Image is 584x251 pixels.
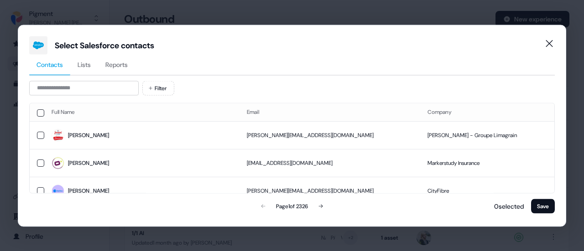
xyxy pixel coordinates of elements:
[68,131,109,140] div: [PERSON_NAME]
[240,177,420,205] td: [PERSON_NAME][EMAIL_ADDRESS][DOMAIN_NAME]
[420,103,554,121] th: Company
[68,186,109,195] div: [PERSON_NAME]
[142,81,174,95] button: Filter
[44,103,240,121] th: Full Name
[240,149,420,177] td: [EMAIL_ADDRESS][DOMAIN_NAME]
[240,103,420,121] th: Email
[105,60,128,69] span: Reports
[540,34,558,52] button: Close
[55,40,154,51] div: Select Salesforce contacts
[490,201,524,210] p: 0 selected
[531,199,555,213] button: Save
[420,121,554,149] td: [PERSON_NAME] - Groupe Limagrain
[240,121,420,149] td: [PERSON_NAME][EMAIL_ADDRESS][DOMAIN_NAME]
[68,159,109,168] div: [PERSON_NAME]
[420,177,554,205] td: CityFibre
[78,60,91,69] span: Lists
[420,149,554,177] td: Markerstudy Insurance
[36,60,63,69] span: Contacts
[276,201,308,210] div: Page 1 of 2326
